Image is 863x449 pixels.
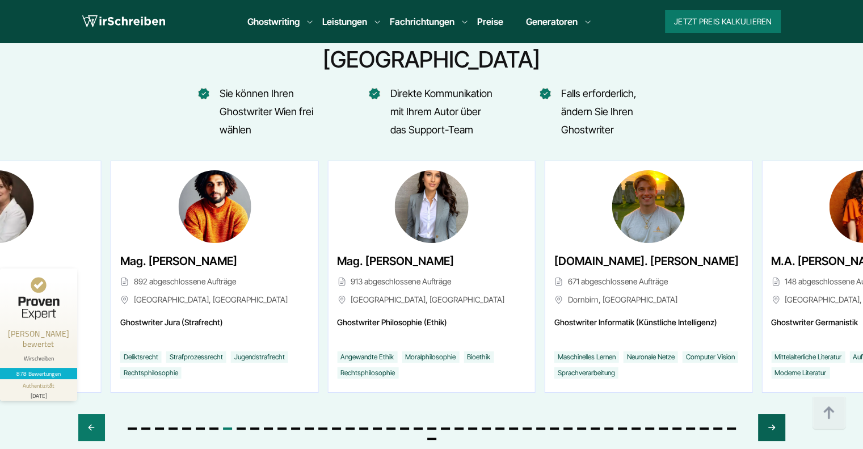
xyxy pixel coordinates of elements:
[624,351,678,363] li: Neuronale Netze
[645,427,654,430] span: Go to slide 39
[337,367,398,379] li: Rechtsphilosophie
[231,351,288,363] li: Jugendstrafrecht
[468,427,477,430] span: Go to slide 26
[120,293,309,307] span: [GEOGRAPHIC_DATA], [GEOGRAPHIC_DATA]
[509,427,518,430] span: Go to slide 29
[727,427,736,430] span: Go to slide 45
[199,85,323,139] li: Sie können Ihren Ghostwriter Wien frei wählen
[495,427,504,430] span: Go to slide 28
[337,275,525,288] span: 913 abgeschlossene Aufträge
[400,427,409,430] span: Go to slide 21
[441,427,450,430] span: Go to slide 24
[337,252,454,270] span: Mag. [PERSON_NAME]
[618,427,627,430] span: Go to slide 37
[291,427,300,430] span: Go to slide 13
[713,427,722,430] span: Go to slide 44
[337,351,397,363] li: Angewandte Ethik
[247,15,300,28] a: Ghostwriting
[237,427,246,430] span: Go to slide 9
[545,161,752,393] div: 9 / 46
[554,293,743,307] span: Dornbirn, [GEOGRAPHIC_DATA]
[359,427,368,430] span: Go to slide 18
[526,15,578,28] a: Generatoren
[264,427,273,430] span: Go to slide 11
[604,427,613,430] span: Go to slide 36
[277,427,287,430] span: Go to slide 12
[209,427,218,430] span: Go to slide 7
[5,355,73,362] div: Wirschreiben
[111,161,318,393] div: 7 / 46
[120,367,182,379] li: Rechtsphilosophie
[196,427,205,430] span: Go to slide 6
[394,170,469,243] img: Mag. Antonia Krüger
[322,15,367,28] a: Leistungen
[554,316,743,343] span: Ghostwriter Informatik (Künstliche Intelligenz)
[427,438,436,440] span: Go to slide 46
[554,252,739,270] span: [DOMAIN_NAME]. [PERSON_NAME]
[477,16,503,27] a: Preise
[563,427,572,430] span: Go to slide 33
[665,10,781,33] button: Jetzt Preis kalkulieren
[166,351,226,363] li: Strafprozessrecht
[120,275,309,288] span: 892 abgeschlossene Aufträge
[771,367,830,379] li: Moderne Literatur
[182,427,191,430] span: Go to slide 5
[78,414,105,441] div: Previous slide
[318,427,327,430] span: Go to slide 15
[82,13,165,30] img: logo wirschreiben
[659,427,668,430] span: Go to slide 40
[402,351,459,363] li: Moralphilosophie
[178,170,251,243] img: Mag. Andreas Riedel
[169,427,178,430] span: Go to slide 4
[554,367,618,379] li: Sprachverarbeitung
[632,427,641,430] span: Go to slide 38
[482,427,491,430] span: Go to slide 27
[327,161,535,393] div: 8 / 46
[120,252,237,270] span: Mag. [PERSON_NAME]
[536,427,545,430] span: Go to slide 31
[591,427,600,430] span: Go to slide 35
[369,85,494,139] li: Direkte Kommunikation mit Ihrem Autor über das Support-Team
[554,351,619,363] li: Maschinelles Lernen
[141,427,150,430] span: Go to slide 2
[686,427,695,430] span: Go to slide 42
[454,427,464,430] span: Go to slide 25
[540,85,665,139] li: Falls erforderlich, ändern Sie Ihren Ghostwriter
[305,427,314,430] span: Go to slide 14
[390,15,454,28] a: Fachrichtungen
[373,427,382,430] span: Go to slide 19
[612,170,685,243] img: M.Sc. Gannon Flores
[386,427,395,430] span: Go to slide 20
[464,351,494,363] li: Bioethik
[23,381,55,390] div: Authentizität
[78,19,785,73] h2: Holen Sie die besten akademischen Ghostwriter aus [GEOGRAPHIC_DATA]
[337,293,525,307] span: [GEOGRAPHIC_DATA], [GEOGRAPHIC_DATA]
[223,427,232,430] span: Go to slide 8
[120,351,162,363] li: Deliktsrecht
[523,427,532,430] span: Go to slide 30
[332,427,341,430] span: Go to slide 16
[120,316,309,343] span: Ghostwriter Jura (Strafrecht)
[672,427,681,430] span: Go to slide 41
[758,414,785,441] div: Next slide
[683,351,738,363] li: Computer Vision
[414,427,423,430] span: Go to slide 22
[700,427,709,430] span: Go to slide 43
[155,427,164,430] span: Go to slide 3
[554,275,743,288] span: 671 abgeschlossene Aufträge
[346,427,355,430] span: Go to slide 17
[250,427,259,430] span: Go to slide 10
[550,427,559,430] span: Go to slide 32
[427,427,436,430] span: Go to slide 23
[771,351,845,363] li: Mittelalterliche Literatur
[337,316,525,343] span: Ghostwriter Philosophie (Ethik)
[577,427,586,430] span: Go to slide 34
[812,396,846,430] img: button top
[5,390,73,398] div: [DATE]
[128,427,137,430] span: Go to slide 1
